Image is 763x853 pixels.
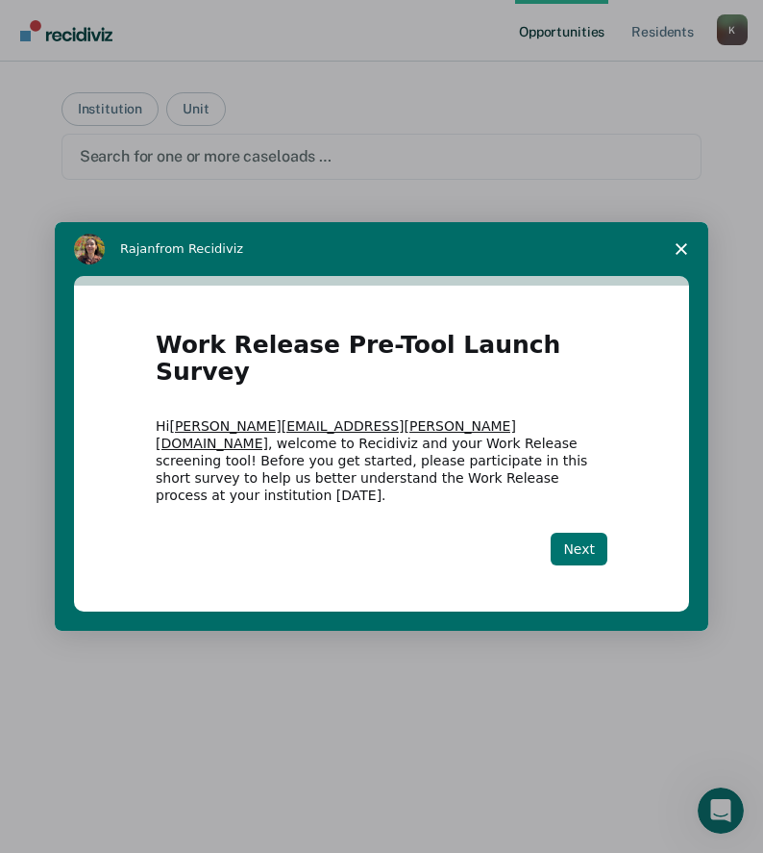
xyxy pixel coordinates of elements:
[551,533,607,565] button: Next
[156,418,516,451] a: [PERSON_NAME][EMAIL_ADDRESS][PERSON_NAME][DOMAIN_NAME]
[74,234,105,264] img: Profile image for Rajan
[156,332,607,398] h1: Work Release Pre-Tool Launch Survey
[120,241,156,256] span: Rajan
[654,222,708,276] span: Close survey
[156,417,607,505] div: Hi , welcome to Recidiviz and your Work Release screening tool! Before you get started, please pa...
[156,241,244,256] span: from Recidiviz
